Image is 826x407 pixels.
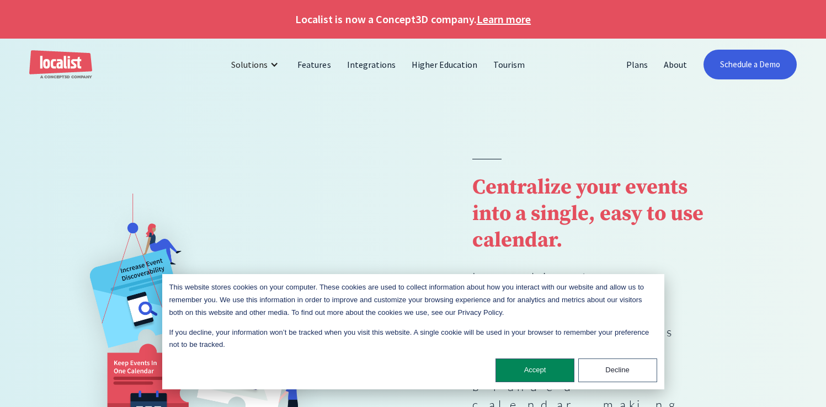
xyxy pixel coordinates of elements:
[704,50,797,79] a: Schedule a Demo
[477,11,531,28] a: Learn more
[231,58,268,71] div: Solutions
[223,51,290,78] div: Solutions
[169,281,657,319] p: This website stores cookies on your computer. These cookies are used to collect information about...
[495,358,574,382] button: Accept
[472,174,704,254] strong: Centralize your events into a single, easy to use calendar.
[619,51,656,78] a: Plans
[162,274,664,389] div: Cookie banner
[29,50,92,79] a: home
[656,51,695,78] a: About
[169,326,657,352] p: If you decline, your information won’t be tracked when you visit this website. A single cookie wi...
[578,358,657,382] button: Decline
[404,51,486,78] a: Higher Education
[339,51,404,78] a: Integrations
[290,51,339,78] a: Features
[486,51,533,78] a: Tourism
